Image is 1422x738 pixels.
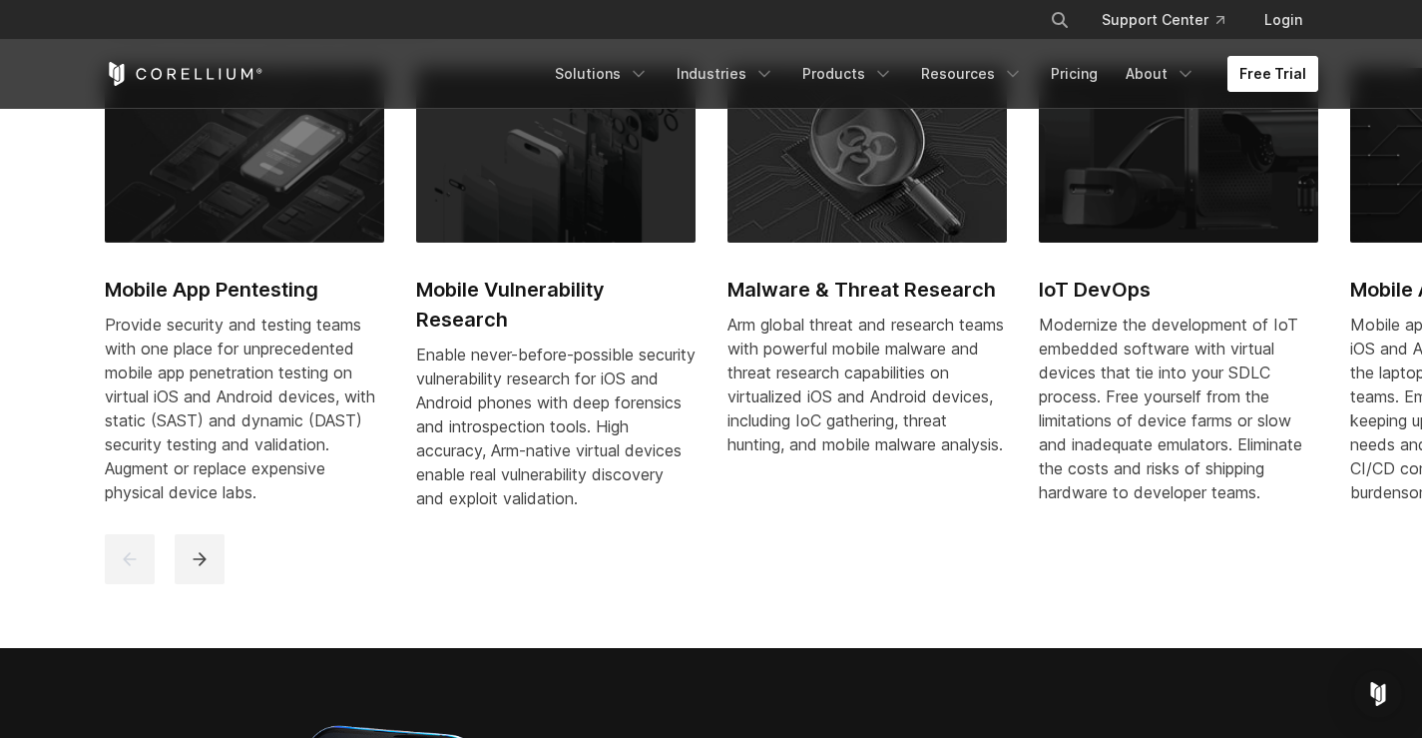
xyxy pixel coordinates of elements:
[1039,56,1110,92] a: Pricing
[909,56,1035,92] a: Resources
[105,68,384,527] a: Mobile App Pentesting Mobile App Pentesting Provide security and testing teams with one place for...
[105,275,384,305] h2: Mobile App Pentesting
[416,275,696,335] h2: Mobile Vulnerability Research
[105,313,384,504] div: Provide security and testing teams with one place for unprecedented mobile app penetration testin...
[727,275,1007,305] h2: Malware & Threat Research
[1039,68,1318,242] img: IoT DevOps
[105,534,155,584] button: previous
[543,56,1318,92] div: Navigation Menu
[416,68,696,242] img: Mobile Vulnerability Research
[665,56,786,92] a: Industries
[790,56,905,92] a: Products
[727,313,1007,456] div: Arm global threat and research teams with powerful mobile malware and threat research capabilitie...
[1114,56,1207,92] a: About
[727,68,1007,242] img: Malware & Threat Research
[1039,68,1318,527] a: IoT DevOps IoT DevOps Modernize the development of IoT embedded software with virtual devices tha...
[1042,2,1078,38] button: Search
[1039,275,1318,305] h2: IoT DevOps
[1086,2,1240,38] a: Support Center
[1039,313,1318,504] div: Modernize the development of IoT embedded software with virtual devices that tie into your SDLC p...
[727,68,1007,479] a: Malware & Threat Research Malware & Threat Research Arm global threat and research teams with pow...
[175,534,225,584] button: next
[1026,2,1318,38] div: Navigation Menu
[543,56,661,92] a: Solutions
[416,343,696,510] div: Enable never-before-possible security vulnerability research for iOS and Android phones with deep...
[1354,670,1402,718] div: Open Intercom Messenger
[105,62,263,86] a: Corellium Home
[1227,56,1318,92] a: Free Trial
[105,68,384,242] img: Mobile App Pentesting
[416,68,696,533] a: Mobile Vulnerability Research Mobile Vulnerability Research Enable never-before-possible security...
[1248,2,1318,38] a: Login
